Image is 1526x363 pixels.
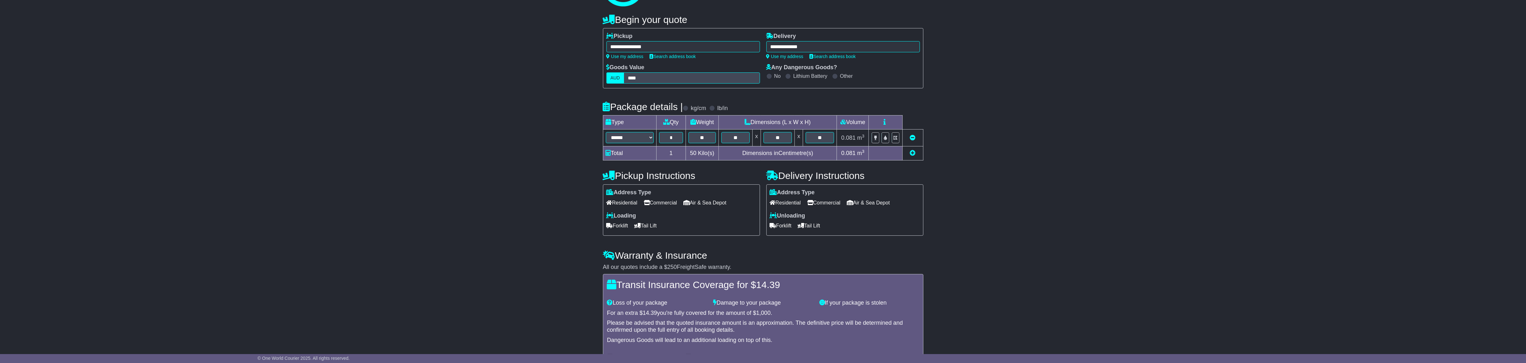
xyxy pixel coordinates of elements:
label: Pickup [606,33,633,40]
label: Any Dangerous Goods? [766,64,837,71]
sup: 3 [862,149,865,154]
span: Residential [770,198,801,208]
label: Goods Value [606,64,644,71]
div: All our quotes include a $ FreightSafe warranty. [603,264,923,271]
span: m [857,150,865,156]
td: Qty [656,115,686,130]
span: Tail Lift [798,221,820,231]
td: Type [603,115,656,130]
div: For an extra $ you're fully covered for the amount of $ . [607,310,919,317]
label: Address Type [770,189,815,196]
a: Use my address [766,54,803,59]
td: 1 [656,146,686,160]
span: 14.39 [643,310,657,316]
a: Use my address [606,54,643,59]
label: No, I'm happy with the included warranty [694,353,797,360]
label: Delivery [766,33,796,40]
label: Lithium Battery [793,73,827,79]
div: Loss of your package [604,300,710,307]
span: Air & Sea Depot [683,198,726,208]
span: Commercial [644,198,677,208]
label: Other [840,73,853,79]
span: © One World Courier 2025. All rights reserved. [258,356,350,361]
td: Total [603,146,656,160]
td: Kilo(s) [686,146,719,160]
h4: Pickup Instructions [603,170,760,181]
span: 14.39 [756,279,780,290]
span: 50 [690,150,696,156]
div: Dangerous Goods will lead to an additional loading on top of this. [607,337,919,344]
label: Unloading [770,212,805,219]
label: Address Type [606,189,651,196]
a: Add new item [910,150,916,156]
td: x [795,130,803,146]
span: Tail Lift [635,221,657,231]
span: 250 [667,264,677,270]
span: Forklift [770,221,792,231]
label: Yes, add insurance cover [615,353,679,360]
span: 1,000 [756,310,771,316]
sup: 3 [862,134,865,138]
span: 0.081 [841,150,856,156]
td: Volume [837,115,869,130]
td: Weight [686,115,719,130]
h4: Delivery Instructions [766,170,923,181]
span: Air & Sea Depot [847,198,890,208]
h4: Transit Insurance Coverage for $ [607,279,919,290]
div: Damage to your package [710,300,816,307]
label: AUD [606,72,624,84]
span: m [857,135,865,141]
td: x [752,130,761,146]
h4: Begin your quote [603,14,923,25]
a: Search address book [810,54,856,59]
span: Commercial [807,198,840,208]
div: Please be advised that the quoted insurance amount is an approximation. The definitive price will... [607,320,919,333]
span: 0.081 [841,135,856,141]
h4: Package details | [603,101,683,112]
label: No [774,73,781,79]
a: Remove this item [910,135,916,141]
a: Search address book [650,54,696,59]
label: lb/in [717,105,728,112]
label: kg/cm [691,105,706,112]
td: Dimensions (L x W x H) [718,115,837,130]
div: If your package is stolen [816,300,922,307]
span: Residential [606,198,637,208]
td: Dimensions in Centimetre(s) [718,146,837,160]
h4: Warranty & Insurance [603,250,923,261]
label: Loading [606,212,636,219]
span: Forklift [606,221,628,231]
